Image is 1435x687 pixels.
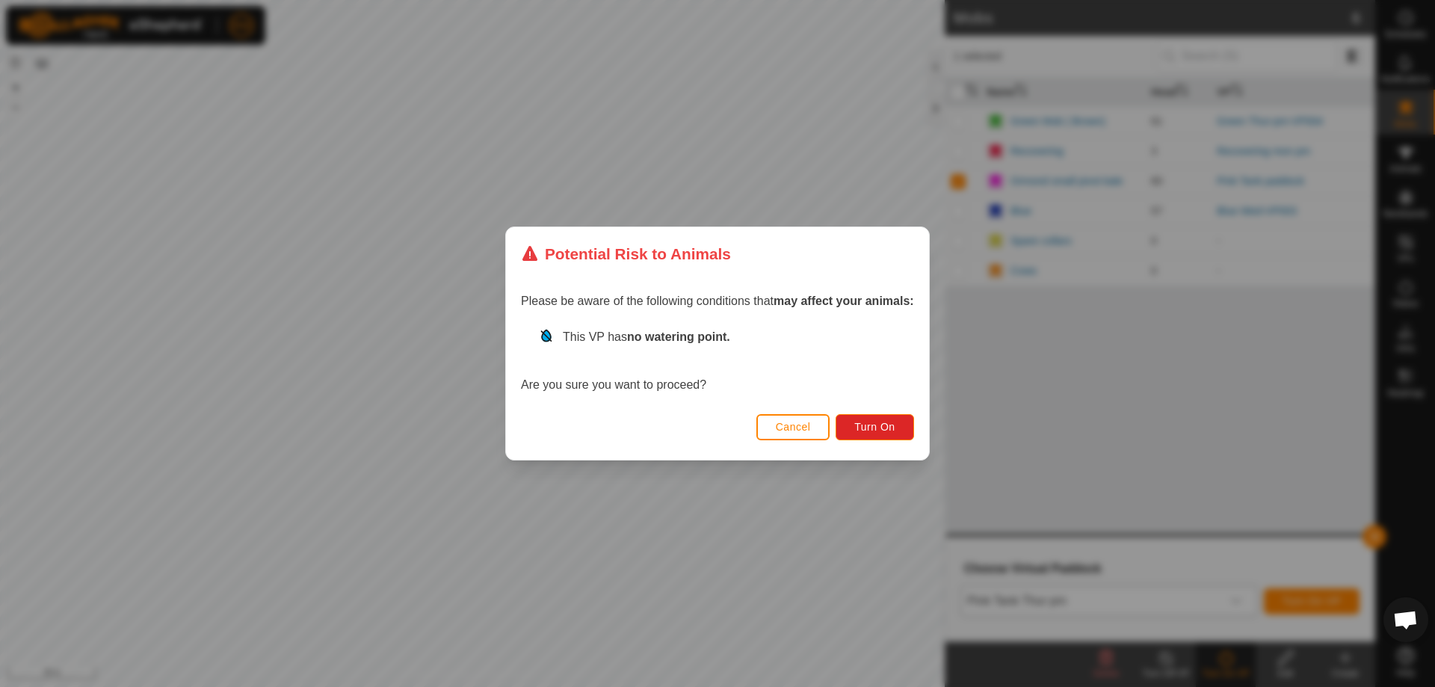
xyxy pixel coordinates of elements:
strong: may affect your animals: [774,295,914,307]
strong: no watering point. [627,330,730,343]
div: Potential Risk to Animals [521,242,731,265]
button: Turn On [836,414,914,440]
span: Cancel [776,421,811,433]
span: Please be aware of the following conditions that [521,295,914,307]
div: Open chat [1383,597,1428,642]
button: Cancel [756,414,830,440]
span: Turn On [855,421,895,433]
span: This VP has [563,330,730,343]
div: Are you sure you want to proceed? [521,328,914,394]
